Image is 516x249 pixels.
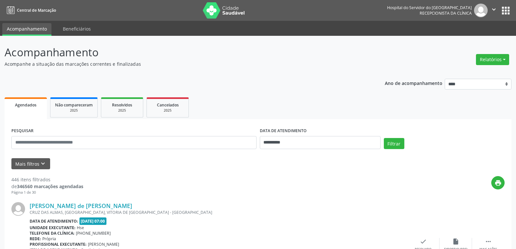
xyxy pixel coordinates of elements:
button: Relatórios [476,54,509,65]
button: print [491,176,505,189]
i:  [490,6,497,13]
span: [PHONE_NUMBER] [76,230,111,236]
span: Agendados [15,102,36,108]
button: Mais filtroskeyboard_arrow_down [11,158,50,170]
i: insert_drive_file [452,238,459,245]
div: CRUZ DAS ALMAS, [GEOGRAPHIC_DATA], VITORIA DE [GEOGRAPHIC_DATA] - [GEOGRAPHIC_DATA] [30,210,407,215]
button: Filtrar [384,138,404,149]
a: [PERSON_NAME] de [PERSON_NAME] [30,202,132,209]
img: img [11,202,25,216]
div: de [11,183,83,190]
a: Acompanhamento [2,23,51,36]
div: 446 itens filtrados [11,176,83,183]
i: check [420,238,427,245]
div: 2025 [55,108,93,113]
img: img [474,4,488,17]
strong: 346560 marcações agendadas [17,183,83,189]
p: Acompanhe a situação das marcações correntes e finalizadas [5,61,359,67]
label: DATA DE ATENDIMENTO [260,126,307,136]
button:  [488,4,500,17]
b: Profissional executante: [30,242,87,247]
i:  [485,238,492,245]
b: Telefone da clínica: [30,230,75,236]
span: Hse [77,225,84,230]
i: keyboard_arrow_down [39,160,47,167]
span: Própria [42,236,56,242]
b: Rede: [30,236,41,242]
span: Recepcionista da clínica [420,10,472,16]
a: Beneficiários [58,23,95,35]
span: Resolvidos [112,102,132,108]
button: apps [500,5,511,16]
span: Central de Marcação [17,7,56,13]
span: [DATE] 07:00 [79,217,107,225]
div: Hospital do Servidor do [GEOGRAPHIC_DATA] [387,5,472,10]
i: print [495,179,502,187]
label: PESQUISAR [11,126,34,136]
b: Unidade executante: [30,225,76,230]
span: [PERSON_NAME] [88,242,119,247]
div: 2025 [106,108,138,113]
p: Ano de acompanhamento [385,79,442,87]
span: Cancelados [157,102,179,108]
div: Página 1 de 30 [11,190,83,195]
a: Central de Marcação [5,5,56,16]
b: Data de atendimento: [30,218,78,224]
span: Não compareceram [55,102,93,108]
div: 2025 [151,108,184,113]
p: Acompanhamento [5,44,359,61]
